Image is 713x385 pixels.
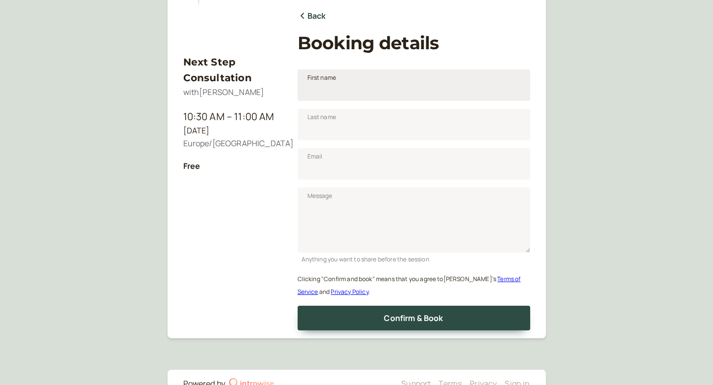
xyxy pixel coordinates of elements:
h1: Booking details [298,32,530,54]
input: Email [298,148,530,180]
span: Email [307,152,323,161]
span: with [PERSON_NAME] [183,87,265,97]
input: First name [298,69,530,101]
div: 10:30 AM – 11:00 AM [183,109,282,125]
a: Privacy Policy [331,288,368,296]
div: Anything you want to share before the session [298,253,530,264]
a: Terms of Service [298,275,521,296]
span: Last name [307,112,336,122]
textarea: Message [298,188,530,253]
button: Confirm & Book [298,306,530,330]
span: Confirm & Book [384,313,443,323]
div: Europe/[GEOGRAPHIC_DATA] [183,137,282,150]
h3: Next Step Consultation [183,54,282,86]
a: Back [298,10,326,23]
small: Clicking "Confirm and book" means that you agree to [PERSON_NAME] ' s and . [298,275,521,296]
input: Last name [298,109,530,140]
b: Free [183,160,201,171]
div: [DATE] [183,125,282,137]
span: First name [307,73,337,83]
span: Message [307,191,333,201]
